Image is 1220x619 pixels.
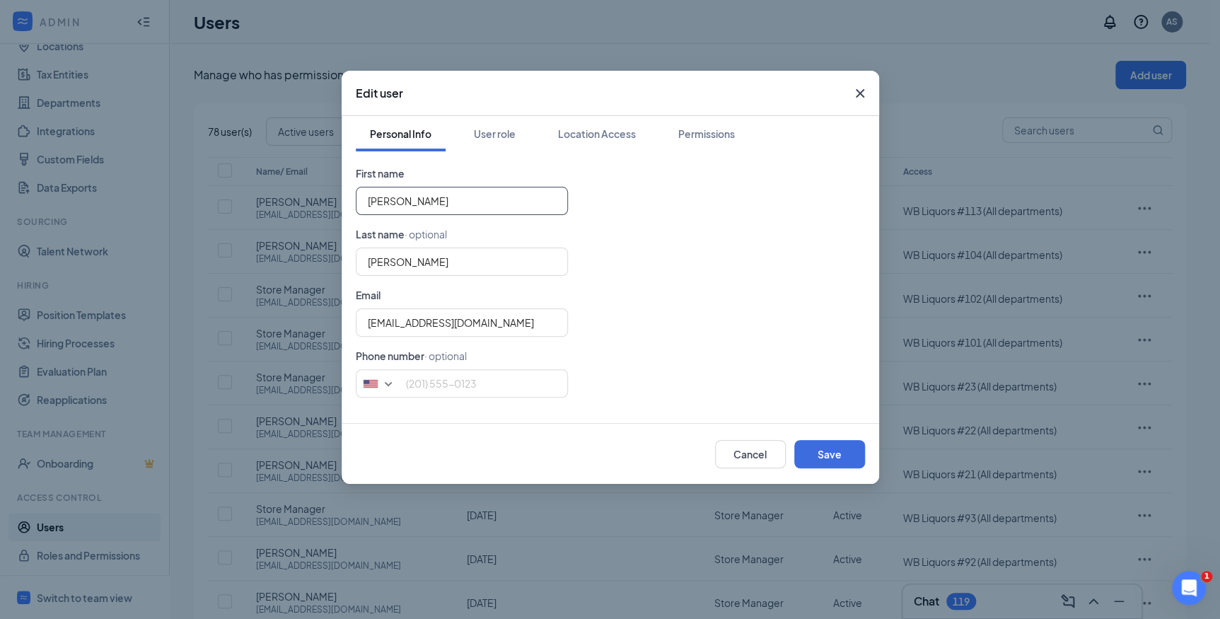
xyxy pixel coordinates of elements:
span: Last name [356,228,405,241]
div: Location Access [558,127,636,141]
input: (201) 555-0123 [356,369,568,398]
div: Permissions [678,127,735,141]
span: 1 [1201,571,1212,582]
button: Cancel [715,440,786,468]
div: User role [474,127,516,141]
span: · optional [405,228,447,241]
span: · optional [424,349,467,362]
iframe: Intercom live chat [1172,571,1206,605]
span: First name [356,167,405,180]
svg: Cross [852,85,868,102]
h3: Edit user [356,86,403,101]
div: United States: +1 [356,370,402,397]
span: Phone number [356,349,424,362]
button: Save [794,440,865,468]
div: Personal Info [370,127,431,141]
button: Close [841,71,879,116]
span: Email [356,289,380,301]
